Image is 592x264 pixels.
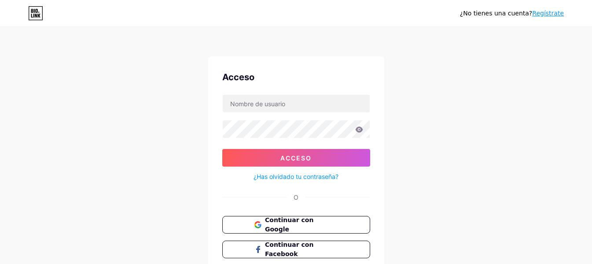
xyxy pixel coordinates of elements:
font: Acceso [222,72,254,82]
button: Continuar con Google [222,216,370,234]
font: ¿Has olvidado tu contraseña? [254,173,338,180]
a: Regístrate [532,10,564,17]
button: Continuar con Facebook [222,241,370,258]
font: Continuar con Google [265,216,313,233]
input: Nombre de usuario [223,95,370,112]
font: ¿No tienes una cuenta? [460,10,532,17]
a: ¿Has olvidado tu contraseña? [254,172,338,181]
button: Acceso [222,149,370,167]
font: O [294,193,298,201]
font: Acceso [280,154,312,162]
font: Continuar con Facebook [265,241,313,257]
